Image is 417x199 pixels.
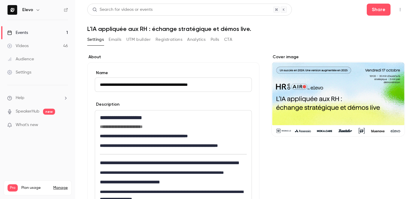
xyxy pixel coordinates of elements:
button: CTA [224,35,232,44]
li: help-dropdown-opener [7,95,68,101]
section: Cover image [271,54,405,137]
a: SpeakerHub [16,108,39,115]
h1: L'IA appliquée aux RH : échange stratégique et démos live. [87,25,405,32]
button: Share [367,4,391,16]
label: About [87,54,259,60]
img: Elevo [8,5,17,15]
h6: Elevo [22,7,33,13]
div: Events [7,30,28,36]
button: Registrations [156,35,182,44]
label: Description [95,101,119,107]
button: Polls [211,35,219,44]
button: Analytics [187,35,206,44]
label: Cover image [271,54,405,60]
div: Audience [7,56,34,62]
div: Videos [7,43,29,49]
button: Emails [109,35,121,44]
span: What's new [16,122,38,128]
button: Settings [87,35,104,44]
div: Search for videos or events [92,7,153,13]
span: Plan usage [21,185,50,190]
span: new [43,109,55,115]
a: Manage [53,185,68,190]
iframe: Noticeable Trigger [61,122,68,128]
label: Name [95,70,252,76]
span: Help [16,95,24,101]
div: Settings [7,69,31,75]
span: Pro [8,184,18,191]
button: UTM builder [126,35,151,44]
